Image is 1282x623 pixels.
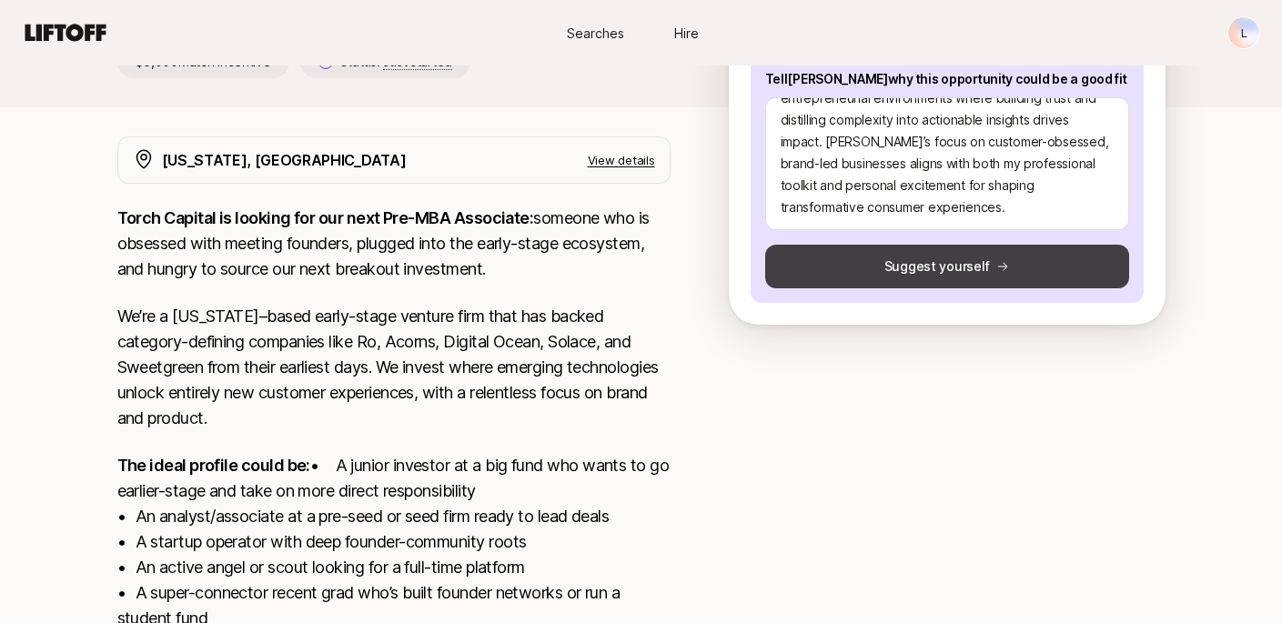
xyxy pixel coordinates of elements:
strong: The ideal profile could be: [117,456,310,475]
a: Searches [550,16,641,50]
p: [US_STATE], [GEOGRAPHIC_DATA] [162,148,407,172]
button: Suggest yourself [765,245,1129,288]
button: L [1227,16,1260,49]
textarea: This opportunity is a strong fit because it blends my consulting-trained problem solving with my ... [765,97,1129,230]
span: Searches [567,24,624,43]
a: Hire [641,16,732,50]
p: someone who is obsessed with meeting founders, plugged into the early-stage ecosystem, and hungry... [117,206,671,282]
p: We’re a [US_STATE]–based early-stage venture firm that has backed category-defining companies lik... [117,304,671,431]
span: Hire [674,24,699,43]
p: L [1241,22,1247,44]
strong: Torch Capital is looking for our next Pre-MBA Associate: [117,208,534,227]
p: Tell [PERSON_NAME] why this opportunity could be a good fit [765,68,1129,90]
p: View details [588,151,655,169]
